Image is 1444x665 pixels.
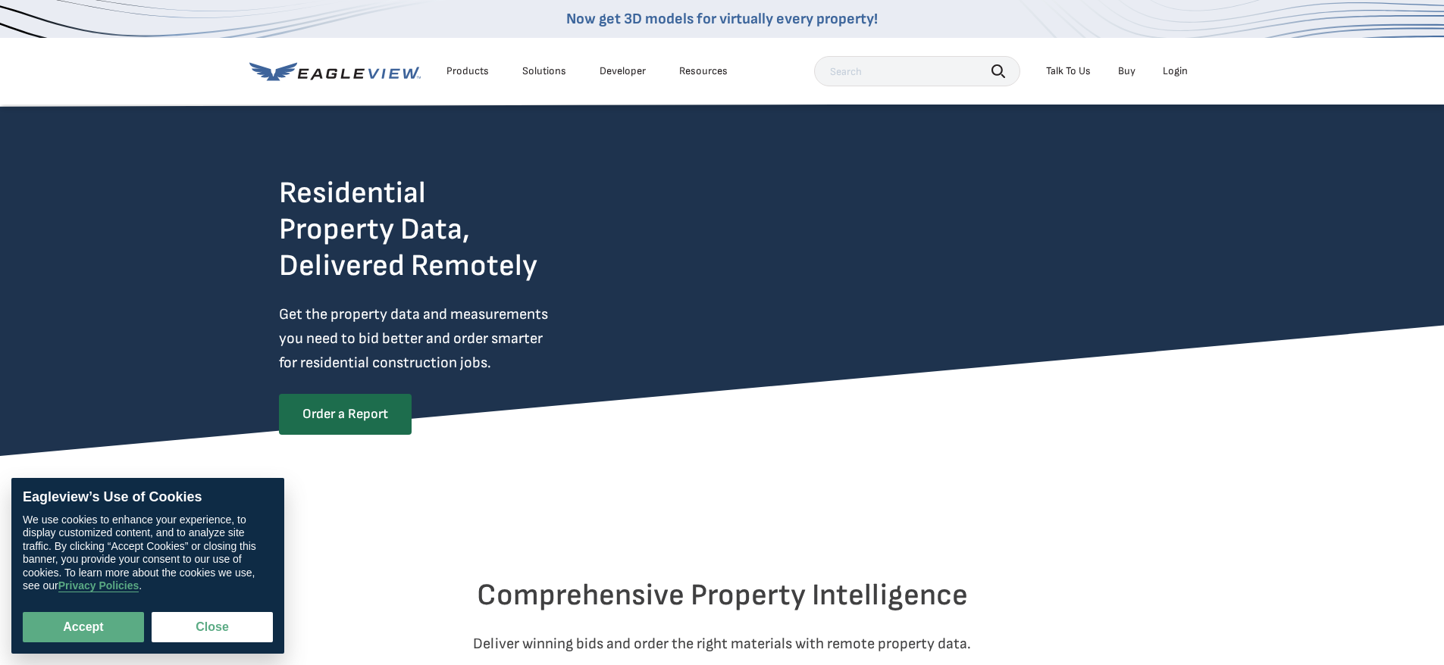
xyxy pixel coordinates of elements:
[1118,64,1135,78] a: Buy
[1046,64,1091,78] div: Talk To Us
[279,394,412,435] a: Order a Report
[23,612,144,642] button: Accept
[279,577,1166,613] h2: Comprehensive Property Intelligence
[279,632,1166,656] p: Deliver winning bids and order the right materials with remote property data.
[600,64,646,78] a: Developer
[279,302,611,375] p: Get the property data and measurements you need to bid better and order smarter for residential c...
[522,64,566,78] div: Solutions
[1163,64,1188,78] div: Login
[279,175,537,284] h2: Residential Property Data, Delivered Remotely
[23,514,273,593] div: We use cookies to enhance your experience, to display customized content, and to analyze site tra...
[23,489,273,506] div: Eagleview’s Use of Cookies
[446,64,489,78] div: Products
[814,56,1020,86] input: Search
[679,64,728,78] div: Resources
[58,580,139,593] a: Privacy Policies
[152,612,273,642] button: Close
[566,10,878,28] a: Now get 3D models for virtually every property!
